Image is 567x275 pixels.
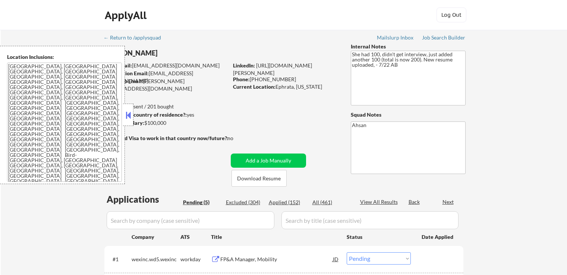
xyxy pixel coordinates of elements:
[104,35,168,42] a: ← Return to /applysquad
[351,111,466,118] div: Squad Notes
[104,111,226,118] div: yes
[180,256,211,263] div: workday
[233,83,275,90] strong: Current Location:
[220,256,333,263] div: FP&A Manager, Mobility
[227,135,249,142] div: no
[231,154,306,168] button: Add a Job Manually
[233,83,338,91] div: Ephrata, [US_STATE]
[104,111,187,118] strong: Can work in country of residence?:
[233,62,255,69] strong: LinkedIn:
[377,35,414,40] div: Mailslurp Inbox
[422,233,454,241] div: Date Applied
[409,198,420,206] div: Back
[269,199,306,206] div: Applied (152)
[107,195,180,204] div: Applications
[377,35,414,42] a: Mailslurp Inbox
[105,9,149,22] div: ApplyAll
[7,53,122,61] div: Location Inclusions:
[332,252,340,266] div: JD
[104,35,168,40] div: ← Return to /applysquad
[113,256,126,263] div: #1
[107,211,274,229] input: Search by company (case sensitive)
[104,119,228,127] div: $100,000
[437,7,466,22] button: Log Out
[347,230,411,243] div: Status
[233,76,250,82] strong: Phone:
[104,48,258,58] div: [PERSON_NAME]
[180,233,211,241] div: ATS
[132,256,180,263] div: wexinc.wd5.wexinc
[104,78,228,92] div: [PERSON_NAME][EMAIL_ADDRESS][DOMAIN_NAME]
[351,43,466,50] div: Internal Notes
[442,198,454,206] div: Next
[132,233,180,241] div: Company
[105,70,228,84] div: [EMAIL_ADDRESS][DOMAIN_NAME]
[104,135,229,141] strong: Will need Visa to work in that country now/future?:
[281,211,459,229] input: Search by title (case sensitive)
[231,170,287,187] button: Download Resume
[105,62,228,69] div: [EMAIL_ADDRESS][DOMAIN_NAME]
[104,103,228,110] div: 152 sent / 201 bought
[360,198,400,206] div: View All Results
[422,35,466,42] a: Job Search Builder
[422,35,466,40] div: Job Search Builder
[183,199,220,206] div: Pending (5)
[233,76,338,83] div: [PHONE_NUMBER]
[312,199,350,206] div: All (461)
[211,233,340,241] div: Title
[233,62,312,76] a: [URL][DOMAIN_NAME][PERSON_NAME]
[226,199,263,206] div: Excluded (304)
